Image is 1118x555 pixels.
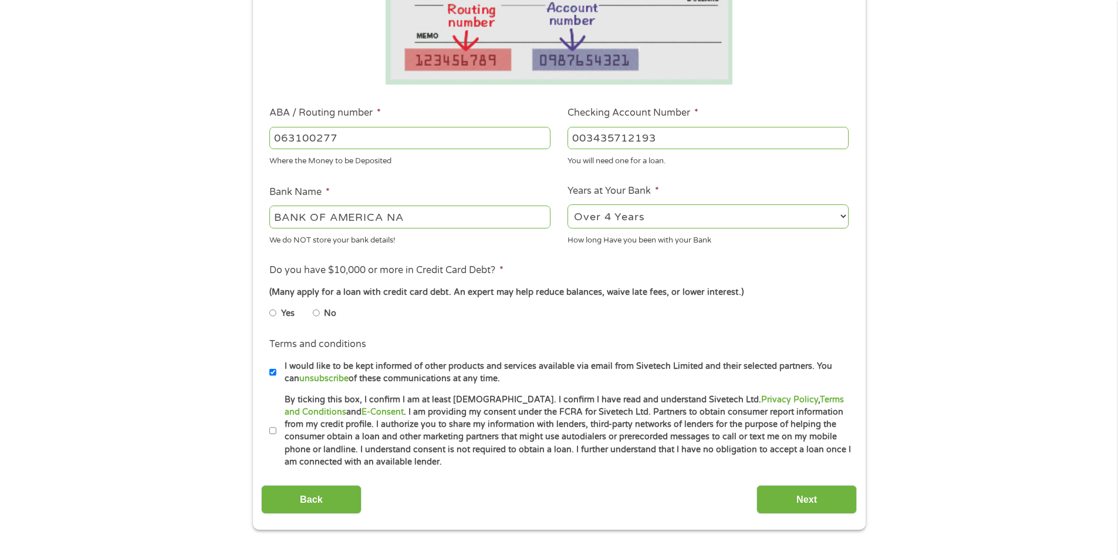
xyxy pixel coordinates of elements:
label: By ticking this box, I confirm I am at least [DEMOGRAPHIC_DATA]. I confirm I have read and unders... [276,393,852,469]
div: You will need one for a loan. [568,152,849,167]
label: Do you have $10,000 or more in Credit Card Debt? [269,264,504,277]
input: 345634636 [568,127,849,149]
label: Checking Account Number [568,107,698,119]
label: I would like to be kept informed of other products and services available via email from Sivetech... [276,360,852,385]
div: We do NOT store your bank details! [269,230,550,246]
label: Years at Your Bank [568,185,659,197]
label: Bank Name [269,186,330,199]
label: No [324,307,336,320]
input: Back [261,485,362,514]
a: unsubscribe [299,374,349,384]
input: 263177916 [269,127,550,149]
a: Privacy Policy [761,395,818,405]
label: Terms and conditions [269,338,366,351]
a: Terms and Conditions [285,395,844,417]
label: ABA / Routing number [269,107,381,119]
input: Next [756,485,857,514]
div: (Many apply for a loan with credit card debt. An expert may help reduce balances, waive late fees... [269,286,848,299]
div: Where the Money to be Deposited [269,152,550,167]
div: How long Have you been with your Bank [568,230,849,246]
a: E-Consent [362,407,404,417]
label: Yes [281,307,295,320]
